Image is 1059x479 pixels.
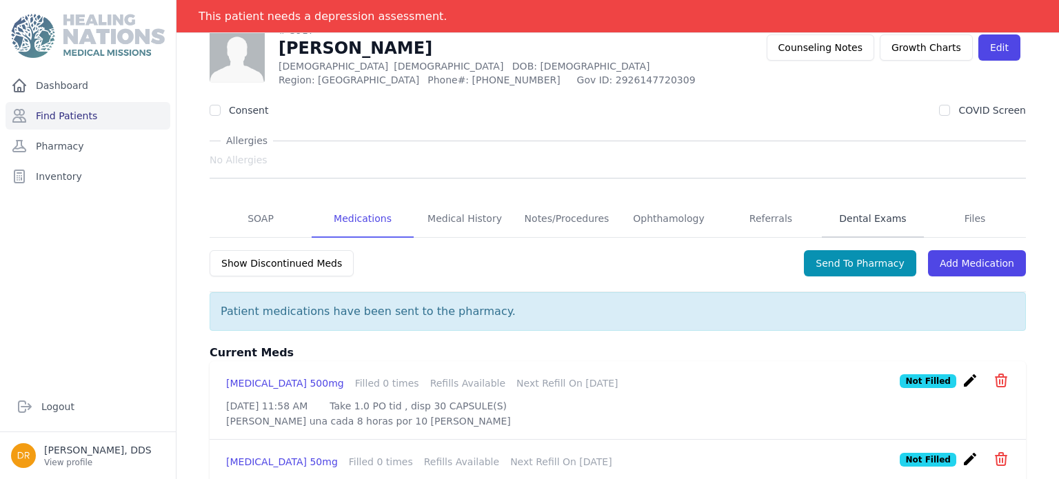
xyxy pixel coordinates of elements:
div: [MEDICAL_DATA] 50mg [226,455,338,469]
i: create [962,372,978,389]
label: Consent [229,105,268,116]
nav: Tabs [210,201,1026,238]
a: Ophthamology [618,201,720,238]
p: Take 1.0 PO tid , disp 30 CAPSULE(S) [330,399,507,413]
p: Patient medications have been sent to the pharmacy. [210,292,1026,331]
a: Medical History [414,201,516,238]
div: Refills Available [424,455,499,469]
a: [PERSON_NAME], DDS View profile [11,443,165,468]
span: DOB: [DEMOGRAPHIC_DATA] [512,61,650,72]
a: Add Medication [928,250,1026,276]
label: COVID Screen [958,105,1026,116]
p: Not Filled [900,374,956,388]
a: Dashboard [6,72,170,99]
p: [DEMOGRAPHIC_DATA] [279,59,726,73]
img: person-242608b1a05df3501eefc295dc1bc67a.jpg [210,28,265,83]
a: SOAP [210,201,312,238]
h1: [PERSON_NAME] [279,37,726,59]
div: Next Refill On [DATE] [516,376,618,390]
div: Filled 0 times [355,376,419,390]
img: Medical Missions EMR [11,14,164,58]
button: Show Discontinued Meds [210,250,354,276]
h3: Current Meds [210,345,1026,361]
button: Send To Pharmacy [804,250,916,276]
a: Files [924,201,1026,238]
span: Allergies [221,134,273,147]
p: Not Filled [900,453,956,467]
div: Next Refill On [DATE] [510,455,612,469]
a: Notes/Procedures [516,201,618,238]
span: No Allergies [210,153,268,167]
span: Gov ID: 2926147720309 [577,73,726,87]
p: [DATE] 11:58 AM [226,399,307,413]
span: Phone#: [PHONE_NUMBER] [427,73,568,87]
p: [PERSON_NAME] una cada 8 horas por 10 [PERSON_NAME] [226,414,1009,428]
div: Filled 0 times [349,455,413,469]
a: Referrals [720,201,822,238]
span: Region: [GEOGRAPHIC_DATA] [279,73,419,87]
span: [DEMOGRAPHIC_DATA] [394,61,503,72]
button: Counseling Notes [767,34,874,61]
a: create [962,378,982,391]
a: Pharmacy [6,132,170,160]
a: Medications [312,201,414,238]
a: Logout [11,393,165,420]
a: Find Patients [6,102,170,130]
p: [PERSON_NAME], DDS [44,443,152,457]
a: Dental Exams [822,201,924,238]
a: Growth Charts [880,34,973,61]
i: create [962,451,978,467]
a: Edit [978,34,1020,61]
a: Inventory [6,163,170,190]
div: [MEDICAL_DATA] 500mg [226,376,344,390]
p: View profile [44,457,152,468]
a: create [962,457,982,470]
div: Refills Available [430,376,505,390]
